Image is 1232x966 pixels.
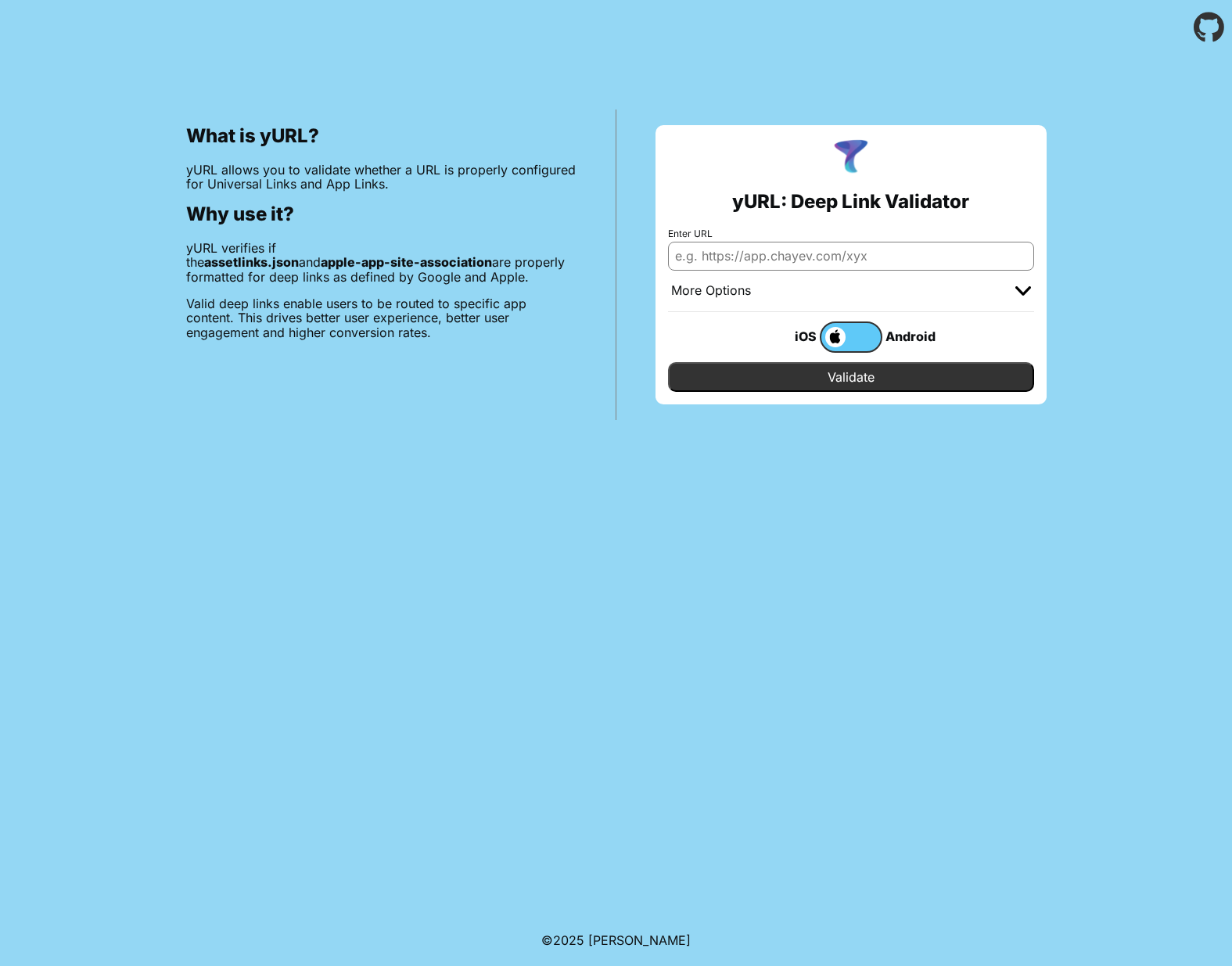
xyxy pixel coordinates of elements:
div: iOS [757,326,820,347]
footer: © [541,914,691,966]
p: yURL allows you to validate whether a URL is properly configured for Universal Links and App Links. [186,163,576,192]
p: yURL verifies if the and are properly formatted for deep links as defined by Google and Apple. [186,241,576,284]
h2: What is yURL? [186,125,576,147]
a: Michael Ibragimchayev's Personal Site [588,932,691,948]
div: More Options [671,283,751,299]
h2: Why use it? [186,203,576,225]
img: chevron [1015,286,1031,296]
label: Enter URL [668,228,1034,239]
b: assetlinks.json [204,254,299,270]
p: Valid deep links enable users to be routed to specific app content. This drives better user exper... [186,296,576,339]
img: yURL Logo [831,138,871,178]
b: apple-app-site-association [321,254,492,270]
input: Validate [668,362,1034,392]
input: e.g. https://app.chayev.com/xyx [668,242,1034,270]
h2: yURL: Deep Link Validator [732,191,969,213]
div: Android [882,326,945,347]
span: 2025 [553,932,584,948]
